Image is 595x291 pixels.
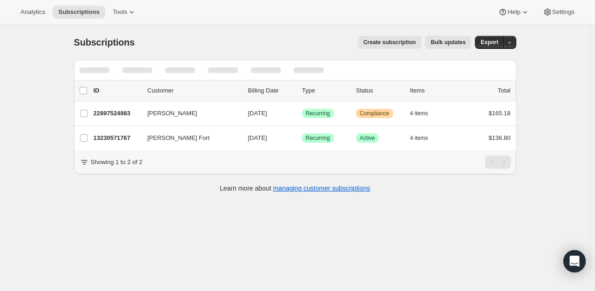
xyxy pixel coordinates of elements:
[248,110,267,117] span: [DATE]
[507,8,520,16] span: Help
[248,86,295,95] p: Billing Date
[489,134,511,141] span: $136.80
[498,86,510,95] p: Total
[148,86,241,95] p: Customer
[431,39,466,46] span: Bulk updates
[58,8,100,16] span: Subscriptions
[94,86,511,95] div: IDCustomerBilling DateTypeStatusItemsTotal
[142,131,235,145] button: [PERSON_NAME] Fort
[94,133,140,143] p: 13230571767
[306,110,330,117] span: Recurring
[107,6,142,19] button: Tools
[53,6,105,19] button: Subscriptions
[410,86,457,95] div: Items
[142,106,235,121] button: [PERSON_NAME]
[358,36,421,49] button: Create subscription
[302,86,349,95] div: Type
[94,132,511,145] div: 13230571767[PERSON_NAME] Fort[DATE]SuccessRecurringSuccessActive4 items$136.80
[425,36,471,49] button: Bulk updates
[248,134,267,141] span: [DATE]
[148,109,197,118] span: [PERSON_NAME]
[493,6,535,19] button: Help
[360,110,389,117] span: Compliance
[74,37,135,47] span: Subscriptions
[356,86,403,95] p: Status
[15,6,51,19] button: Analytics
[306,134,330,142] span: Recurring
[410,110,428,117] span: 4 items
[94,86,140,95] p: ID
[410,107,439,120] button: 4 items
[94,107,511,120] div: 22897524983[PERSON_NAME][DATE]SuccessRecurringWarningCompliance4 items$165.18
[94,109,140,118] p: 22897524983
[113,8,127,16] span: Tools
[552,8,575,16] span: Settings
[363,39,416,46] span: Create subscription
[91,158,142,167] p: Showing 1 to 2 of 2
[273,185,370,192] a: managing customer subscriptions
[360,134,375,142] span: Active
[20,8,45,16] span: Analytics
[489,110,511,117] span: $165.18
[220,184,370,193] p: Learn more about
[480,39,498,46] span: Export
[410,134,428,142] span: 4 items
[485,156,511,169] nav: Pagination
[537,6,580,19] button: Settings
[563,250,586,272] div: Open Intercom Messenger
[148,133,210,143] span: [PERSON_NAME] Fort
[475,36,504,49] button: Export
[410,132,439,145] button: 4 items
